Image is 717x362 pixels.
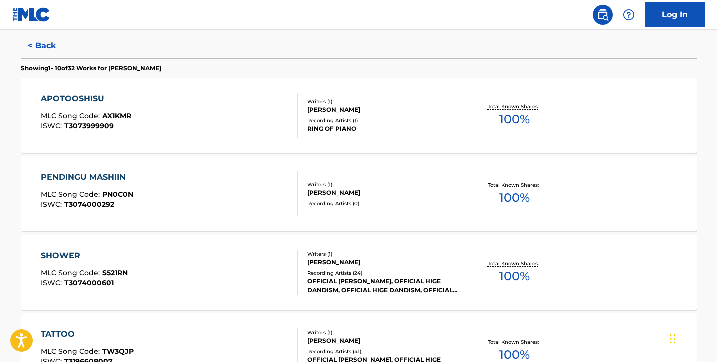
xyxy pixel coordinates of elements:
[307,181,458,188] div: Writers ( 1 )
[41,250,128,262] div: SHOWER
[307,124,458,133] div: RING OF PIANO
[499,267,530,285] span: 100 %
[307,250,458,258] div: Writers ( 1 )
[307,117,458,124] div: Recording Artists ( 1 )
[21,64,161,73] p: Showing 1 - 10 of 32 Works for [PERSON_NAME]
[41,347,102,356] span: MLC Song Code :
[307,277,458,295] div: OFFICIAL [PERSON_NAME], OFFICIAL HIGE DANDISM, OFFICIAL HIGE DANDISM, OFFICIAL HIGE DANDISM, OFFI...
[41,171,133,183] div: PENDINGU MASHIIN
[102,347,134,356] span: TW3QJP
[21,235,697,310] a: SHOWERMLC Song Code:S521RNISWC:T3074000601Writers (1)[PERSON_NAME]Recording Artists (24)OFFICIAL ...
[21,156,697,231] a: PENDINGU MASHIINMLC Song Code:PN0C0NISWC:T3074000292Writers (1)[PERSON_NAME]Recording Artists (0)...
[593,5,613,25] a: Public Search
[488,338,541,346] p: Total Known Shares:
[307,258,458,267] div: [PERSON_NAME]
[307,188,458,197] div: [PERSON_NAME]
[21,78,697,153] a: APOTOOSHISUMLC Song Code:AX1KMRISWC:T3073999909Writers (1)[PERSON_NAME]Recording Artists (1)RING ...
[21,33,81,58] button: < Back
[41,268,102,277] span: MLC Song Code :
[307,329,458,336] div: Writers ( 1 )
[499,189,530,207] span: 100 %
[41,278,64,287] span: ISWC :
[41,200,64,209] span: ISWC :
[670,324,676,354] div: Drag
[41,93,131,105] div: APOTOOSHISU
[307,98,458,105] div: Writers ( 1 )
[488,260,541,267] p: Total Known Shares:
[597,9,609,21] img: search
[41,111,102,120] span: MLC Song Code :
[307,105,458,114] div: [PERSON_NAME]
[488,103,541,110] p: Total Known Shares:
[41,328,134,340] div: TATTOO
[667,314,717,362] iframe: Chat Widget
[102,268,128,277] span: S521RN
[64,121,114,130] span: T3073999909
[488,181,541,189] p: Total Known Shares:
[102,190,133,199] span: PN0C0N
[645,2,705,27] a: Log In
[41,190,102,199] span: MLC Song Code :
[12,7,51,22] img: MLC Logo
[307,348,458,355] div: Recording Artists ( 41 )
[102,111,131,120] span: AX1KMR
[41,121,64,130] span: ISWC :
[307,200,458,207] div: Recording Artists ( 0 )
[307,336,458,345] div: [PERSON_NAME]
[619,5,639,25] div: Help
[64,278,114,287] span: T3074000601
[623,9,635,21] img: help
[307,269,458,277] div: Recording Artists ( 24 )
[499,110,530,128] span: 100 %
[64,200,114,209] span: T3074000292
